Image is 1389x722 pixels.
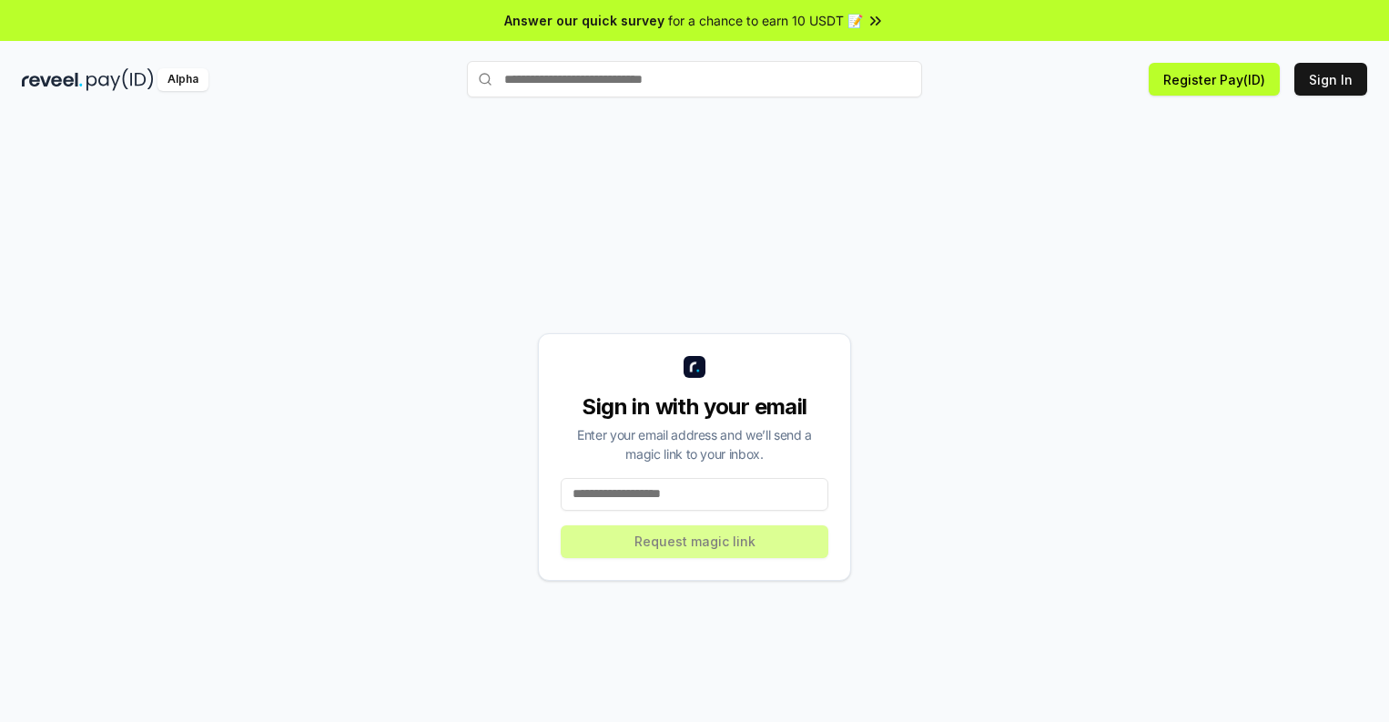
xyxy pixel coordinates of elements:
button: Register Pay(ID) [1149,63,1280,96]
img: pay_id [86,68,154,91]
div: Sign in with your email [561,392,828,422]
div: Alpha [157,68,208,91]
button: Sign In [1294,63,1367,96]
div: Enter your email address and we’ll send a magic link to your inbox. [561,425,828,463]
img: reveel_dark [22,68,83,91]
span: Answer our quick survey [504,11,664,30]
img: logo_small [684,356,705,378]
span: for a chance to earn 10 USDT 📝 [668,11,863,30]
